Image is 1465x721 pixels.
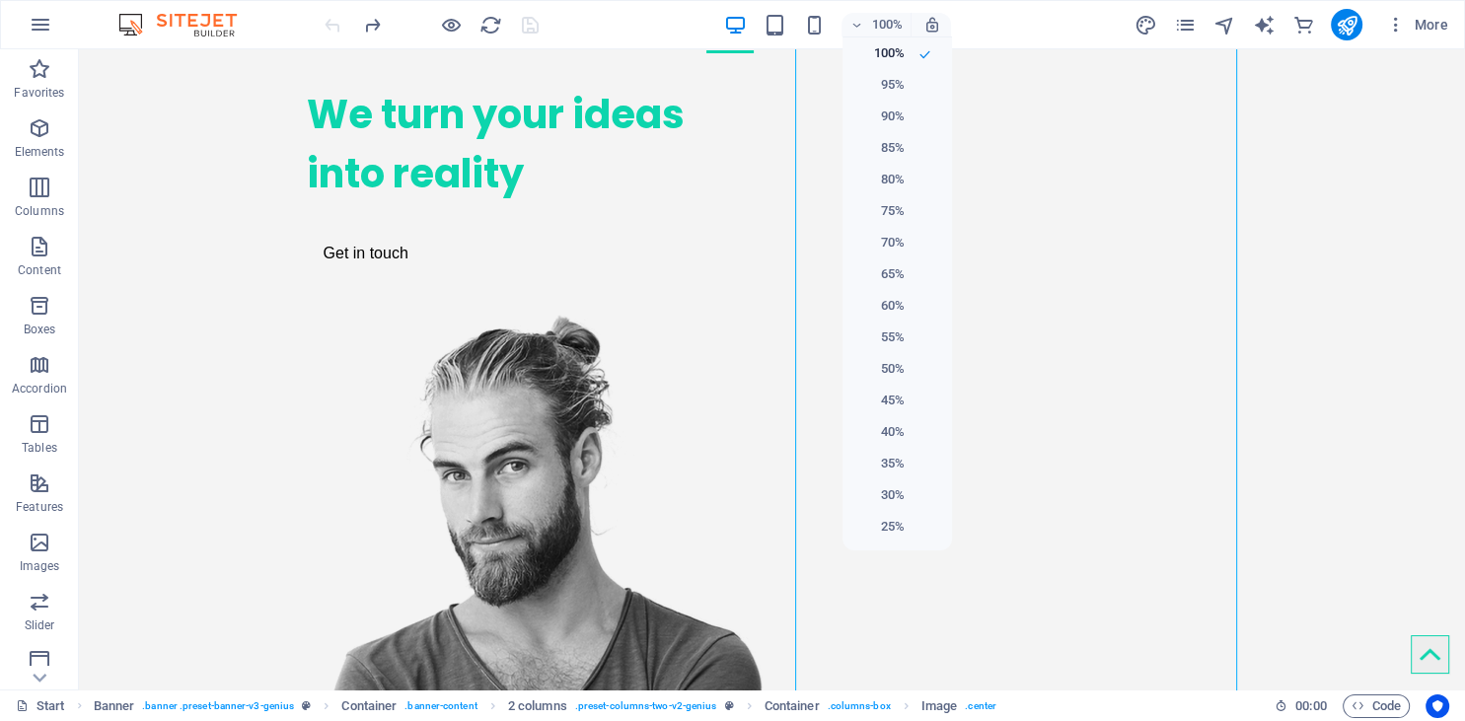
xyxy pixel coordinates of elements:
h6: 25% [854,515,905,539]
h6: 35% [854,452,905,475]
h6: 60% [854,294,905,318]
h6: 90% [854,105,905,128]
h6: 40% [854,420,905,444]
h6: 55% [854,325,905,349]
h6: 45% [854,389,905,412]
h6: 70% [854,231,905,254]
h6: 65% [854,262,905,286]
h6: 50% [854,357,905,381]
h6: 80% [854,168,905,191]
h6: 95% [854,73,905,97]
h6: 30% [854,483,905,507]
h6: 75% [854,199,905,223]
h6: 85% [854,136,905,160]
h6: 100% [854,41,905,65]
